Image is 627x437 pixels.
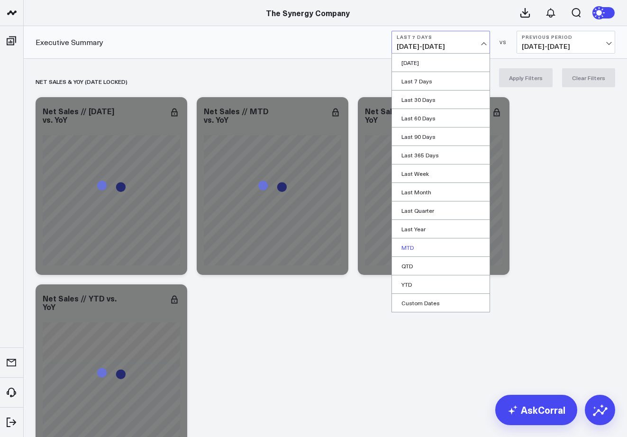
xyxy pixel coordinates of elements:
[392,183,490,201] a: Last Month
[36,71,127,92] div: net sales & yoy (date locked)
[495,39,512,45] div: VS
[391,31,490,54] button: Last 7 Days[DATE]-[DATE]
[392,294,490,312] a: Custom Dates
[517,31,615,54] button: Previous Period[DATE]-[DATE]
[392,127,490,146] a: Last 90 Days
[499,68,553,87] button: Apply Filters
[392,72,490,90] a: Last 7 Days
[392,91,490,109] a: Last 30 Days
[392,109,490,127] a: Last 60 Days
[522,43,610,50] span: [DATE] - [DATE]
[392,275,490,293] a: YTD
[392,146,490,164] a: Last 365 Days
[397,34,485,40] b: Last 7 Days
[266,8,350,18] a: The Synergy Company
[43,106,114,125] div: Net Sales // [DATE] vs. YoY
[397,43,485,50] span: [DATE] - [DATE]
[392,238,490,256] a: MTD
[36,37,103,47] a: Executive Summary
[365,106,440,125] div: Net Sales // QTD vs. YoY
[392,54,490,72] a: [DATE]
[522,34,610,40] b: Previous Period
[43,293,117,312] div: Net Sales // YTD vs. YoY
[392,220,490,238] a: Last Year
[392,201,490,219] a: Last Quarter
[204,106,269,125] div: Net Sales // MTD vs. YoY
[392,257,490,275] a: QTD
[495,395,577,425] a: AskCorral
[562,68,615,87] button: Clear Filters
[392,164,490,182] a: Last Week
